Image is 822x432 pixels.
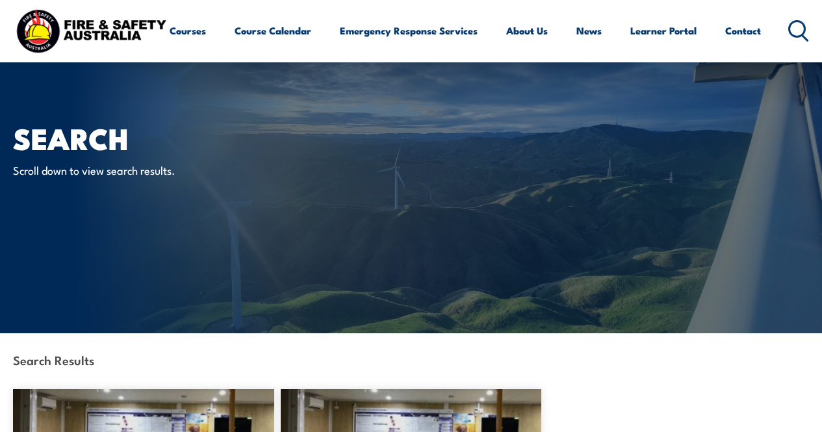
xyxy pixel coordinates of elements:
h1: Search [13,125,334,150]
a: Emergency Response Services [340,15,478,46]
strong: Search Results [13,351,94,368]
a: News [576,15,602,46]
a: Course Calendar [235,15,311,46]
a: Courses [170,15,206,46]
a: About Us [506,15,548,46]
a: Learner Portal [630,15,697,46]
a: Contact [725,15,761,46]
p: Scroll down to view search results. [13,162,250,177]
